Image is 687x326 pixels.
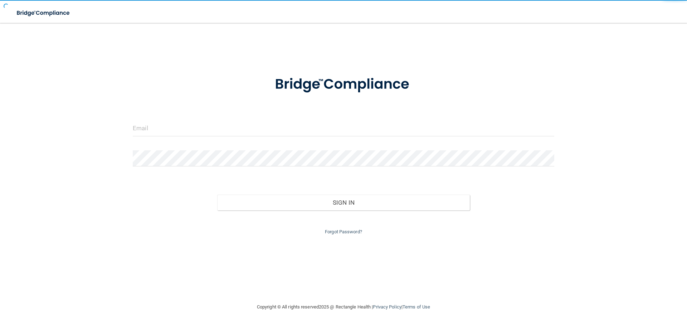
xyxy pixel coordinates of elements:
img: bridge_compliance_login_screen.278c3ca4.svg [260,66,427,103]
input: Email [133,120,554,136]
div: Copyright © All rights reserved 2025 @ Rectangle Health | | [213,296,474,318]
a: Forgot Password? [325,229,362,234]
iframe: Drift Widget Chat Controller [563,275,678,304]
a: Terms of Use [403,304,430,310]
a: Privacy Policy [373,304,401,310]
button: Sign In [217,195,470,210]
img: bridge_compliance_login_screen.278c3ca4.svg [11,6,77,20]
